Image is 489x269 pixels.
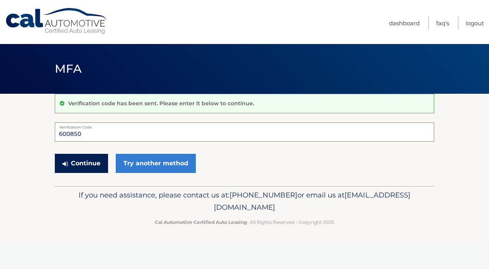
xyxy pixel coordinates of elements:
a: Logout [466,17,484,29]
span: [EMAIL_ADDRESS][DOMAIN_NAME] [214,191,410,212]
label: Verification Code [55,122,434,129]
p: - All Rights Reserved - Copyright 2025 [60,218,429,226]
a: Try another method [116,154,196,173]
button: Continue [55,154,108,173]
p: If you need assistance, please contact us at: or email us at [60,189,429,214]
span: [PHONE_NUMBER] [230,191,297,199]
a: FAQ's [436,17,449,29]
a: Dashboard [389,17,420,29]
strong: Cal Automotive Certified Auto Leasing [155,219,247,225]
p: Verification code has been sent. Please enter it below to continue. [68,100,254,107]
input: Verification Code [55,122,434,142]
a: Cal Automotive [5,8,108,35]
span: MFA [55,62,82,76]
